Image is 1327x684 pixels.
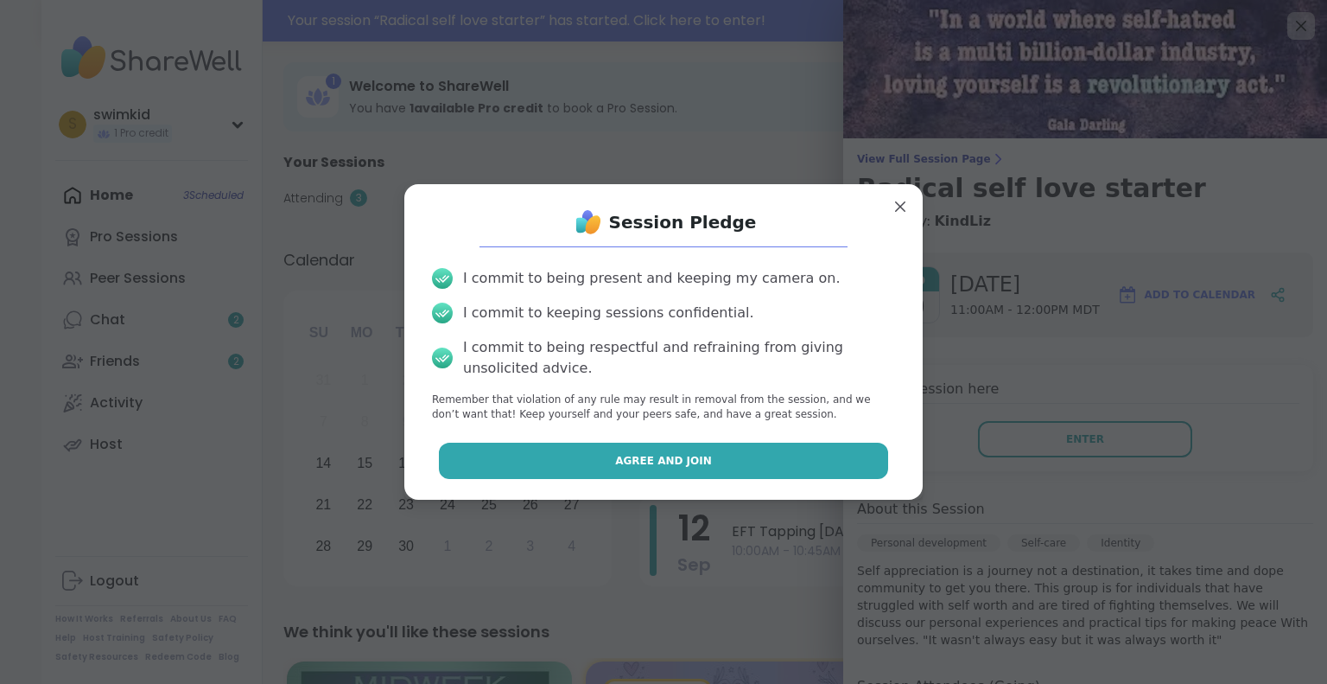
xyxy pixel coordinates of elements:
[463,337,895,379] div: I commit to being respectful and refraining from giving unsolicited advice.
[571,205,606,240] img: ShareWell Logo
[615,453,712,469] span: Agree and Join
[463,303,754,323] div: I commit to keeping sessions confidential.
[463,268,840,289] div: I commit to being present and keeping my camera on.
[432,393,895,422] p: Remember that violation of any rule may result in removal from the session, and we don’t want tha...
[439,443,889,479] button: Agree and Join
[609,210,757,234] h1: Session Pledge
